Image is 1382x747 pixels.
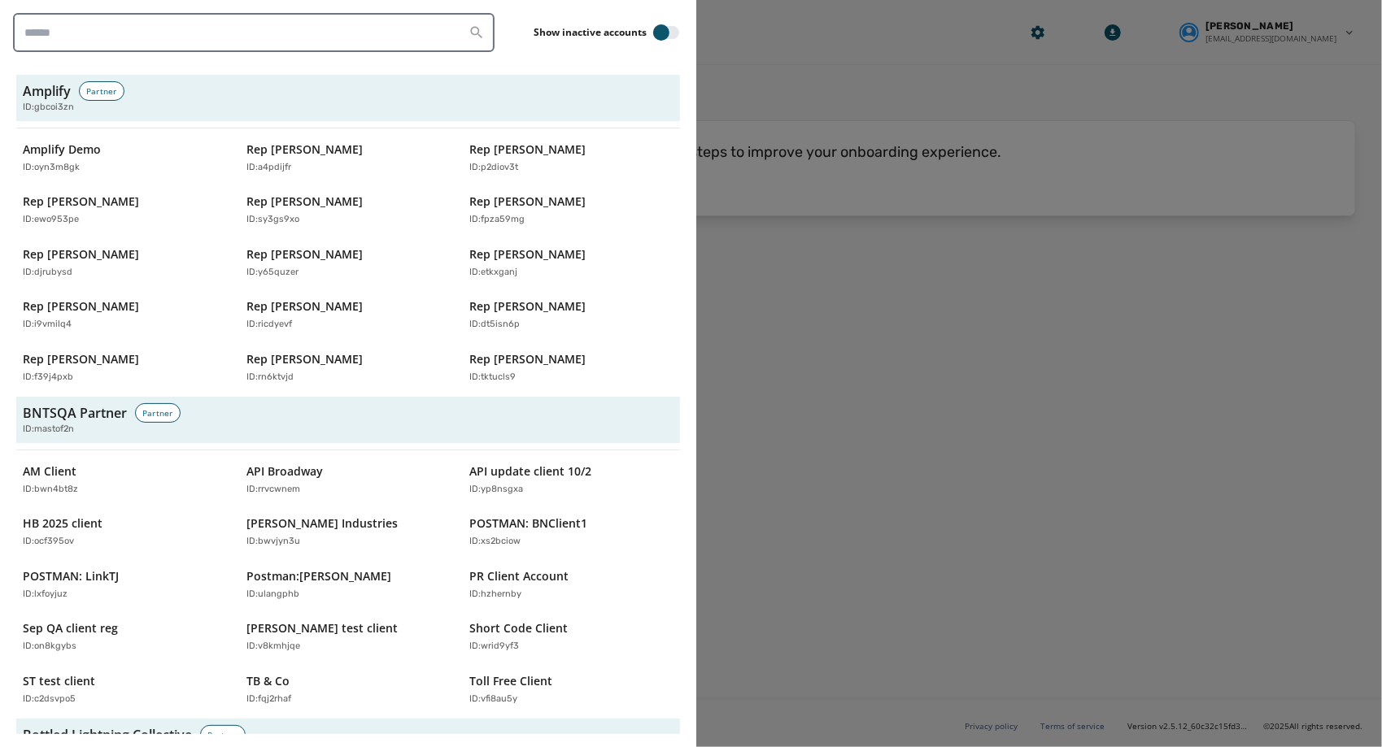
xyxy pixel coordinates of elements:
button: AM ClientID:bwn4bt8z [16,457,233,503]
p: Sep QA client reg [23,620,118,636]
p: ID: f39j4pxb [23,371,73,384]
button: Rep [PERSON_NAME]ID:y65quzer [240,240,457,286]
p: Rep [PERSON_NAME] [246,351,363,367]
p: PR Client Account [469,568,569,584]
p: ID: dt5isn6p [469,318,520,332]
p: ID: hzhernby [469,588,521,602]
button: Rep [PERSON_NAME]ID:etkxganj [463,240,680,286]
p: ID: vfi8au5y [469,693,517,706]
button: POSTMAN: BNClient1ID:xs2bciow [463,509,680,555]
p: Rep [PERSON_NAME] [469,193,586,210]
p: Rep [PERSON_NAME] [23,351,139,367]
span: ID: mastof2n [23,423,74,436]
p: AM Client [23,463,76,480]
p: ID: ocf395ov [23,535,74,549]
p: ID: c2dsvpo5 [23,693,76,706]
p: ID: bwvjyn3u [246,535,300,549]
button: POSTMAN: LinkTJID:lxfoyjuz [16,562,233,608]
button: Rep [PERSON_NAME]ID:a4pdijfr [240,135,457,181]
div: Partner [200,725,246,745]
p: ID: rrvcwnem [246,483,300,497]
p: API Broadway [246,463,323,480]
p: ID: a4pdijfr [246,161,291,175]
div: Partner [135,403,181,423]
p: ID: ewo953pe [23,213,79,227]
h3: BNTSQA Partner [23,403,127,423]
p: HB 2025 client [23,515,102,532]
p: Rep [PERSON_NAME] [23,193,139,210]
button: TB & CoID:fqj2rhaf [240,667,457,713]
button: API BroadwayID:rrvcwnem [240,457,457,503]
p: ID: djrubysd [23,266,72,280]
p: ID: ricdyevf [246,318,292,332]
p: ID: lxfoyjuz [23,588,68,602]
button: Rep [PERSON_NAME]ID:tktucls9 [463,345,680,391]
p: Rep [PERSON_NAME] [23,298,139,315]
p: Short Code Client [469,620,568,636]
button: ST test clientID:c2dsvpo5 [16,667,233,713]
p: ID: bwn4bt8z [23,483,78,497]
button: Rep [PERSON_NAME]ID:sy3gs9xo [240,187,457,233]
p: [PERSON_NAME] test client [246,620,398,636]
p: [PERSON_NAME] Industries [246,515,398,532]
p: Rep [PERSON_NAME] [246,246,363,263]
button: Amplify DemoID:oyn3m8gk [16,135,233,181]
button: PR Client AccountID:hzhernby [463,562,680,608]
button: Rep [PERSON_NAME]ID:i9vmilq4 [16,292,233,338]
p: ID: oyn3m8gk [23,161,80,175]
p: ID: p2diov3t [469,161,518,175]
p: ST test client [23,673,95,689]
p: TB & Co [246,673,290,689]
p: ID: tktucls9 [469,371,516,384]
p: API update client 10/2 [469,463,591,480]
p: ID: fqj2rhaf [246,693,291,706]
p: Toll Free Client [469,673,552,689]
button: Rep [PERSON_NAME]ID:ewo953pe [16,187,233,233]
p: Postman:[PERSON_NAME] [246,568,391,584]
button: Rep [PERSON_NAME]ID:djrubysd [16,240,233,286]
p: POSTMAN: BNClient1 [469,515,587,532]
button: Rep [PERSON_NAME]ID:fpza59mg [463,187,680,233]
div: Partner [79,81,124,101]
button: Toll Free ClientID:vfi8au5y [463,667,680,713]
button: HB 2025 clientID:ocf395ov [16,509,233,555]
h3: Bottled Lightning Collective [23,725,192,745]
p: ID: yp8nsgxa [469,483,523,497]
button: Postman:[PERSON_NAME]ID:ulangphb [240,562,457,608]
button: Short Code ClientID:wrid9yf3 [463,614,680,660]
button: Rep [PERSON_NAME]ID:dt5isn6p [463,292,680,338]
p: Rep [PERSON_NAME] [246,193,363,210]
button: [PERSON_NAME] IndustriesID:bwvjyn3u [240,509,457,555]
p: Rep [PERSON_NAME] [246,298,363,315]
p: ID: on8kgybs [23,640,76,654]
h3: Amplify [23,81,71,101]
button: Rep [PERSON_NAME]ID:rn6ktvjd [240,345,457,391]
button: Rep [PERSON_NAME]ID:ricdyevf [240,292,457,338]
button: AmplifyPartnerID:gbcoi3zn [16,75,680,121]
span: ID: gbcoi3zn [23,101,74,115]
p: ID: fpza59mg [469,213,525,227]
p: Rep [PERSON_NAME] [23,246,139,263]
button: API update client 10/2ID:yp8nsgxa [463,457,680,503]
p: Rep [PERSON_NAME] [469,298,586,315]
button: Rep [PERSON_NAME]ID:p2diov3t [463,135,680,181]
p: ID: y65quzer [246,266,299,280]
p: Rep [PERSON_NAME] [469,141,586,158]
p: ID: ulangphb [246,588,299,602]
p: Rep [PERSON_NAME] [469,246,586,263]
button: BNTSQA PartnerPartnerID:mastof2n [16,397,680,443]
p: Rep [PERSON_NAME] [469,351,586,367]
p: ID: i9vmilq4 [23,318,72,332]
p: ID: sy3gs9xo [246,213,299,227]
p: ID: v8kmhjqe [246,640,300,654]
button: Sep QA client regID:on8kgybs [16,614,233,660]
p: Amplify Demo [23,141,101,158]
p: ID: etkxganj [469,266,517,280]
p: ID: wrid9yf3 [469,640,519,654]
p: ID: rn6ktvjd [246,371,294,384]
p: ID: xs2bciow [469,535,521,549]
p: POSTMAN: LinkTJ [23,568,119,584]
button: Rep [PERSON_NAME]ID:f39j4pxb [16,345,233,391]
button: [PERSON_NAME] test clientID:v8kmhjqe [240,614,457,660]
p: Rep [PERSON_NAME] [246,141,363,158]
